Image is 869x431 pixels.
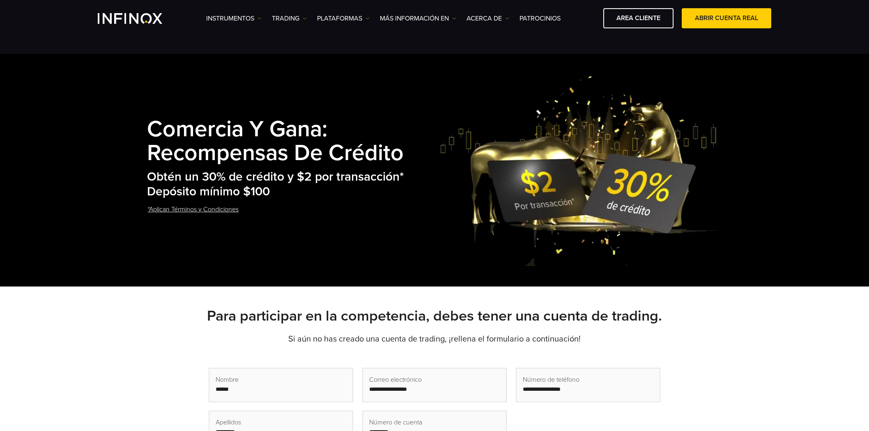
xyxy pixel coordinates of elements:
[216,417,241,427] span: Apellidos
[206,14,262,23] a: Instrumentos
[520,14,561,23] a: Patrocinios
[98,13,182,24] a: INFINOX Logo
[682,8,771,28] a: ABRIR CUENTA REAL
[147,333,722,345] p: Si aún no has creado una cuenta de trading, ¡rellena el formulario a continuación!
[380,14,456,23] a: Más información en
[369,417,422,427] span: Número de cuenta
[467,14,509,23] a: ACERCA DE
[369,375,422,385] span: Correo electrónico
[216,375,239,385] span: Nombre
[147,199,239,220] a: *Aplican Términos y Condiciones
[603,8,674,28] a: AREA CLIENTE
[272,14,307,23] a: TRADING
[147,116,404,167] strong: Comercia y Gana: Recompensas de Crédito
[523,375,579,385] span: Número de teléfono
[207,307,662,325] strong: Para participar en la competencia, debes tener una cuenta de trading.
[147,170,439,199] h2: Obtén un 30% de crédito y $2 por transacción* Depósito mínimo $100
[317,14,370,23] a: PLATAFORMAS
